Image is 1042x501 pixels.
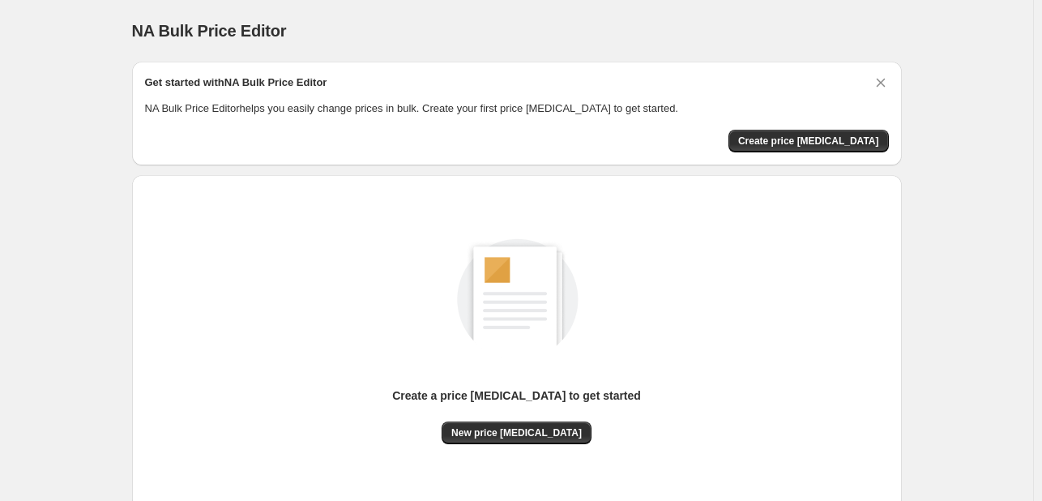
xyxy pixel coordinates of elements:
[451,426,582,439] span: New price [MEDICAL_DATA]
[728,130,889,152] button: Create price change job
[873,75,889,91] button: Dismiss card
[738,135,879,148] span: Create price [MEDICAL_DATA]
[145,101,889,117] p: NA Bulk Price Editor helps you easily change prices in bulk. Create your first price [MEDICAL_DAT...
[145,75,327,91] h2: Get started with NA Bulk Price Editor
[392,388,641,404] p: Create a price [MEDICAL_DATA] to get started
[132,22,287,40] span: NA Bulk Price Editor
[442,422,591,444] button: New price [MEDICAL_DATA]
